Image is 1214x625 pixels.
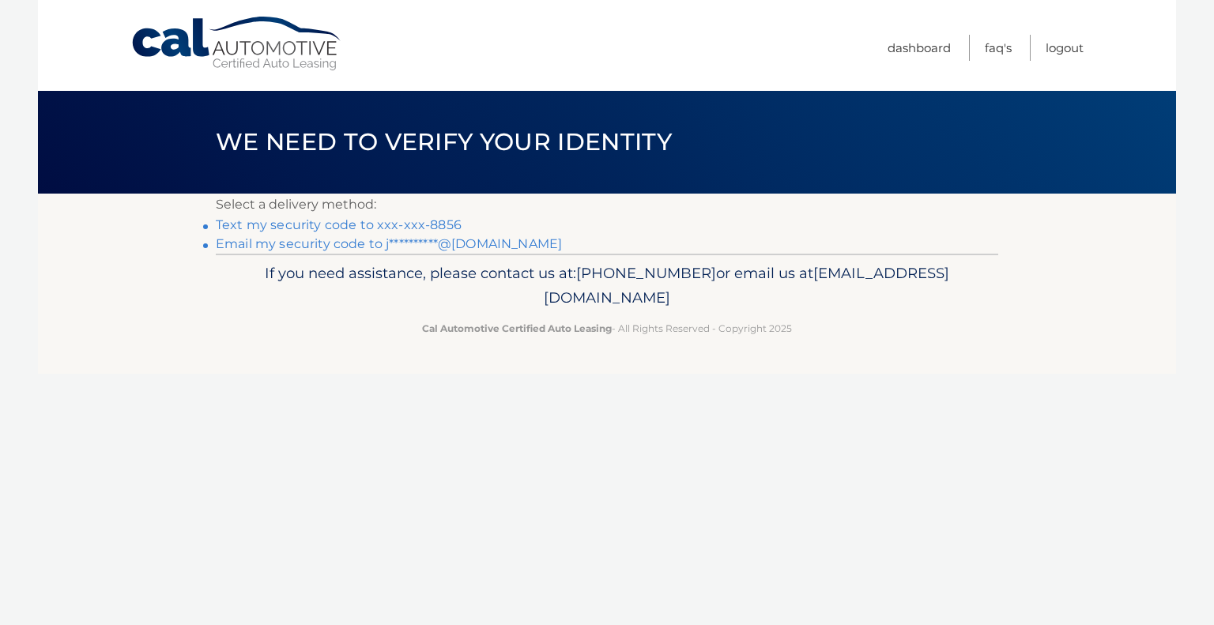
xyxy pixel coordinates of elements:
[226,320,988,337] p: - All Rights Reserved - Copyright 2025
[130,16,344,72] a: Cal Automotive
[985,35,1012,61] a: FAQ's
[888,35,951,61] a: Dashboard
[216,236,562,251] a: Email my security code to j**********@[DOMAIN_NAME]
[216,217,462,232] a: Text my security code to xxx-xxx-8856
[576,264,716,282] span: [PHONE_NUMBER]
[422,322,612,334] strong: Cal Automotive Certified Auto Leasing
[1046,35,1084,61] a: Logout
[216,194,998,216] p: Select a delivery method:
[216,127,672,156] span: We need to verify your identity
[226,261,988,311] p: If you need assistance, please contact us at: or email us at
